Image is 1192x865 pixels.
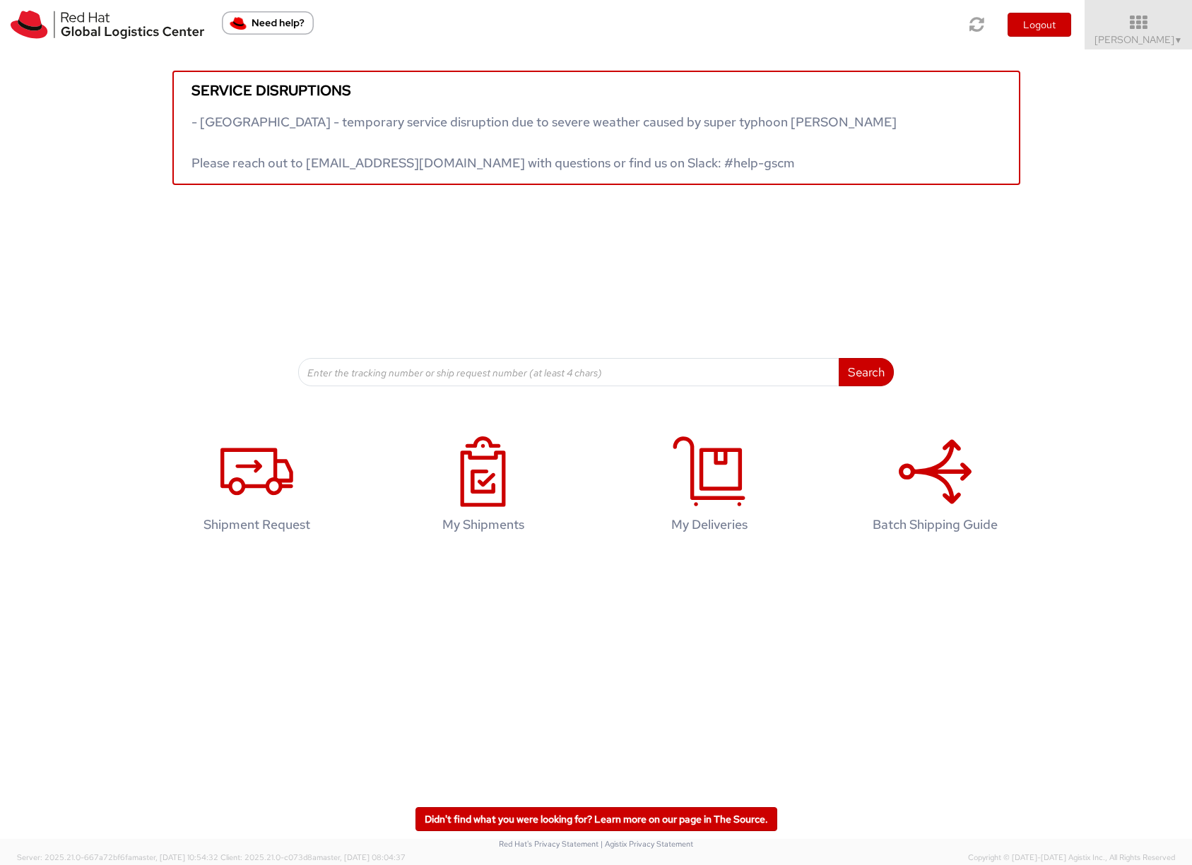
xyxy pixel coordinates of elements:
a: My Deliveries [603,422,815,554]
span: Server: 2025.21.0-667a72bf6fa [17,852,218,862]
span: - [GEOGRAPHIC_DATA] - temporary service disruption due to severe weather caused by super typhoon ... [191,114,897,171]
button: Search [839,358,894,386]
h5: Service disruptions [191,83,1001,98]
span: [PERSON_NAME] [1094,33,1183,46]
a: Batch Shipping Guide [830,422,1041,554]
span: Client: 2025.21.0-c073d8a [220,852,406,862]
h4: My Deliveries [618,518,801,532]
a: Didn't find what you were looking for? Learn more on our page in The Source. [415,807,777,831]
input: Enter the tracking number or ship request number (at least 4 chars) [298,358,840,386]
h4: Shipment Request [166,518,348,532]
span: master, [DATE] 10:54:32 [132,852,218,862]
a: Red Hat's Privacy Statement [499,839,598,849]
button: Need help? [222,11,314,35]
a: Shipment Request [151,422,363,554]
a: My Shipments [377,422,589,554]
a: | Agistix Privacy Statement [601,839,693,849]
span: Copyright © [DATE]-[DATE] Agistix Inc., All Rights Reserved [968,852,1175,864]
span: ▼ [1174,35,1183,46]
img: rh-logistics-00dfa346123c4ec078e1.svg [11,11,204,39]
h4: Batch Shipping Guide [844,518,1027,532]
h4: My Shipments [392,518,574,532]
button: Logout [1008,13,1071,37]
span: master, [DATE] 08:04:37 [317,852,406,862]
a: Service disruptions - [GEOGRAPHIC_DATA] - temporary service disruption due to severe weather caus... [172,71,1020,185]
